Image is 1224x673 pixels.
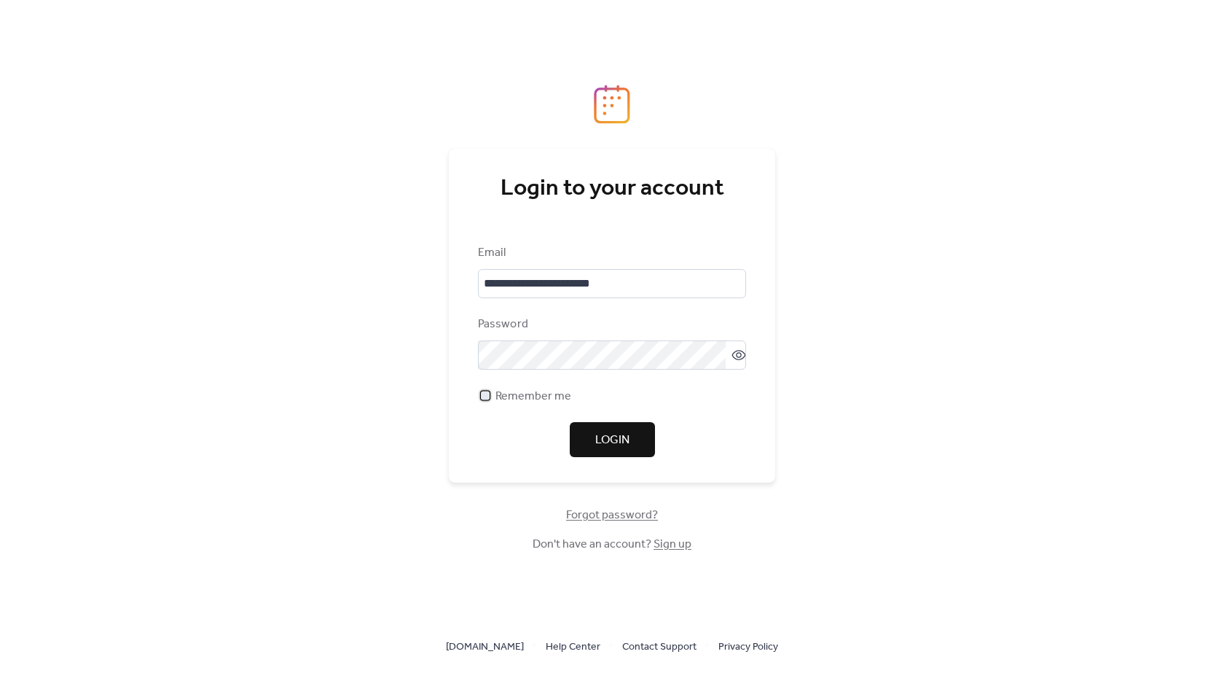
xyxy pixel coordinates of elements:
[622,639,697,656] span: Contact Support
[595,432,629,449] span: Login
[566,507,658,524] span: Forgot password?
[546,637,600,656] a: Help Center
[478,244,743,262] div: Email
[478,174,746,203] div: Login to your account
[594,85,630,124] img: logo
[718,637,778,656] a: Privacy Policy
[570,422,655,457] button: Login
[566,511,658,519] a: Forgot password?
[622,637,697,656] a: Contact Support
[446,637,524,656] a: [DOMAIN_NAME]
[718,639,778,656] span: Privacy Policy
[546,639,600,656] span: Help Center
[446,639,524,656] span: [DOMAIN_NAME]
[495,388,571,405] span: Remember me
[478,316,743,333] div: Password
[654,533,691,556] a: Sign up
[533,536,691,553] span: Don't have an account?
